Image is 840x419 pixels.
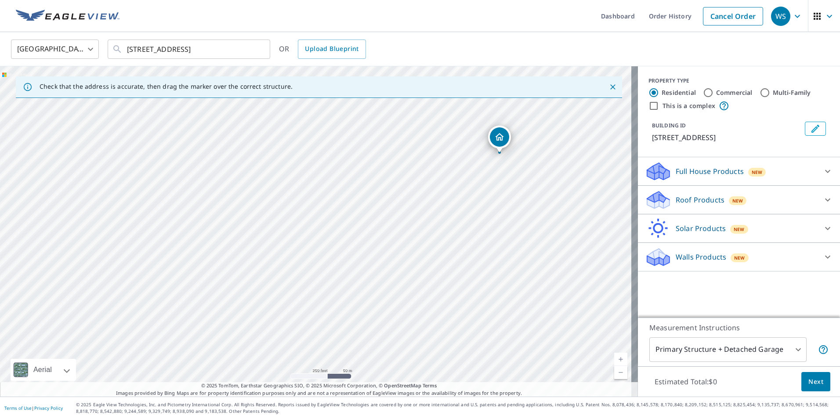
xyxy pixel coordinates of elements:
[645,246,833,267] div: Walls ProductsNew
[716,88,753,97] label: Commercial
[279,40,366,59] div: OR
[614,353,627,366] a: Current Level 17, Zoom In
[663,101,715,110] label: This is a complex
[16,10,119,23] img: EV Logo
[76,401,836,415] p: © 2025 Eagle View Technologies, Inc. and Pictometry International Corp. All Rights Reserved. Repo...
[805,122,826,136] button: Edit building 1
[676,252,726,262] p: Walls Products
[11,359,76,381] div: Aerial
[34,405,63,411] a: Privacy Policy
[734,254,745,261] span: New
[384,382,421,389] a: OpenStreetMap
[676,195,724,205] p: Roof Products
[645,189,833,210] div: Roof ProductsNew
[676,166,744,177] p: Full House Products
[31,359,54,381] div: Aerial
[652,122,686,129] p: BUILDING ID
[648,372,724,391] p: Estimated Total: $0
[40,83,293,90] p: Check that the address is accurate, then drag the marker over the correct structure.
[4,405,63,411] p: |
[808,376,823,387] span: Next
[649,337,807,362] div: Primary Structure + Detached Garage
[649,322,829,333] p: Measurement Instructions
[732,197,743,204] span: New
[648,77,829,85] div: PROPERTY TYPE
[645,161,833,182] div: Full House ProductsNew
[11,37,99,61] div: [GEOGRAPHIC_DATA]
[4,405,32,411] a: Terms of Use
[488,126,511,153] div: Dropped pin, building 1, Residential property, 148 Wagon Trl Mooresville, IN 46158
[703,7,763,25] a: Cancel Order
[752,169,763,176] span: New
[305,43,358,54] span: Upload Blueprint
[676,223,726,234] p: Solar Products
[818,344,829,355] span: Your report will include the primary structure and a detached garage if one exists.
[773,88,811,97] label: Multi-Family
[662,88,696,97] label: Residential
[298,40,366,59] a: Upload Blueprint
[801,372,830,392] button: Next
[645,218,833,239] div: Solar ProductsNew
[652,132,801,143] p: [STREET_ADDRESS]
[734,226,745,233] span: New
[127,37,252,61] input: Search by address or latitude-longitude
[614,366,627,379] a: Current Level 17, Zoom Out
[201,382,437,390] span: © 2025 TomTom, Earthstar Geographics SIO, © 2025 Microsoft Corporation, ©
[771,7,790,26] div: WS
[423,382,437,389] a: Terms
[607,81,619,93] button: Close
